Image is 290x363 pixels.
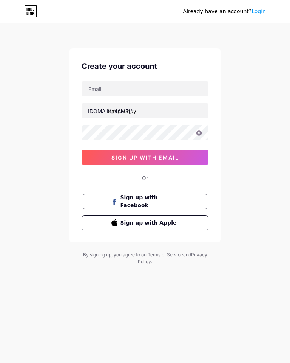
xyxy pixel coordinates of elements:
[82,103,208,118] input: username
[120,194,179,209] span: Sign up with Facebook
[251,8,266,14] a: Login
[82,81,208,96] input: Email
[82,150,208,165] button: sign up with email
[81,251,209,265] div: By signing up, you agree to our and .
[111,154,179,161] span: sign up with email
[82,215,208,230] button: Sign up with Apple
[183,8,266,16] div: Already have an account?
[142,174,148,182] div: Or
[82,60,208,72] div: Create your account
[88,107,132,115] div: [DOMAIN_NAME]/
[82,194,208,209] button: Sign up with Facebook
[120,219,179,227] span: Sign up with Apple
[148,252,183,258] a: Terms of Service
